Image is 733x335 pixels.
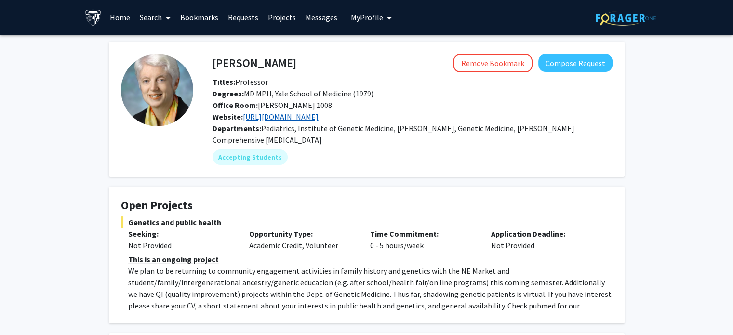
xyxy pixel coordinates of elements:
a: Search [135,0,175,34]
div: Academic Credit, Volunteer [242,228,363,251]
span: Genetics and public health [121,216,613,228]
iframe: Chat [7,292,41,328]
b: Office Room: [213,100,258,110]
button: Remove Bookmark [453,54,533,72]
b: Website: [213,112,243,121]
button: Compose Request to Joann Bodurtha [538,54,613,72]
h4: Open Projects [121,199,613,213]
div: Not Provided [128,240,235,251]
div: Not Provided [484,228,605,251]
a: Home [105,0,135,34]
a: Opens in a new tab [243,112,319,121]
h4: [PERSON_NAME] [213,54,296,72]
b: Departments: [213,123,261,133]
a: Bookmarks [175,0,223,34]
mat-chip: Accepting Students [213,149,288,165]
p: Opportunity Type: [249,228,356,240]
img: Profile Picture [121,54,193,126]
p: Time Commitment: [370,228,477,240]
a: Projects [263,0,301,34]
img: ForagerOne Logo [596,11,656,26]
a: Messages [301,0,342,34]
span: MD MPH, Yale School of Medicine (1979) [213,89,373,98]
p: We plan to be returning to community engagement activities in family history and genetics with th... [128,265,613,323]
img: Johns Hopkins University Logo [85,9,102,26]
span: My Profile [351,13,383,22]
span: Professor [213,77,268,87]
p: Application Deadline: [491,228,598,240]
u: This is an ongoing project [128,255,219,264]
a: Requests [223,0,263,34]
p: Seeking: [128,228,235,240]
b: Degrees: [213,89,244,98]
b: Titles: [213,77,235,87]
span: [PERSON_NAME] 1008 [213,100,332,110]
span: Pediatrics, Institute of Genetic Medicine, [PERSON_NAME], Genetic Medicine, [PERSON_NAME] Compreh... [213,123,574,145]
div: 0 - 5 hours/week [363,228,484,251]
